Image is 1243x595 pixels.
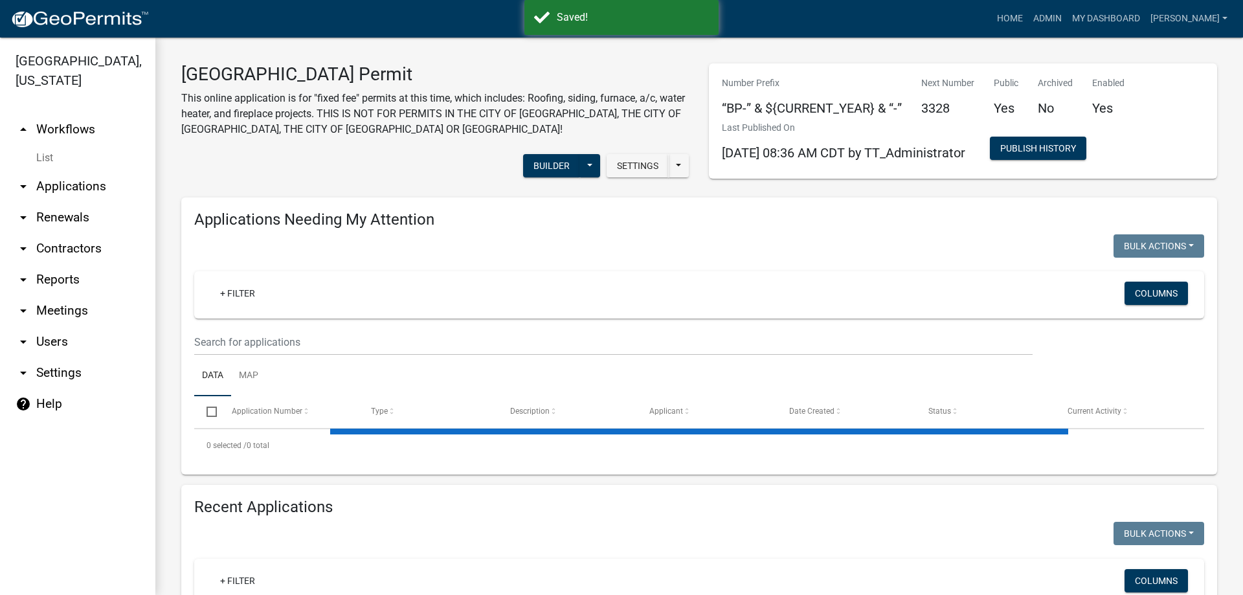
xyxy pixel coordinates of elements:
[637,396,776,427] datatable-header-cell: Applicant
[371,407,388,416] span: Type
[990,137,1086,160] button: Publish History
[649,407,683,416] span: Applicant
[1125,282,1188,305] button: Columns
[789,407,834,416] span: Date Created
[722,121,965,135] p: Last Published On
[510,407,550,416] span: Description
[776,396,915,427] datatable-header-cell: Date Created
[16,272,31,287] i: arrow_drop_down
[722,100,902,116] h5: “BP-” & ${CURRENT_YEAR} & “-”
[992,6,1028,31] a: Home
[607,154,669,177] button: Settings
[1038,76,1073,90] p: Archived
[916,396,1055,427] datatable-header-cell: Status
[921,76,974,90] p: Next Number
[219,396,358,427] datatable-header-cell: Application Number
[194,498,1204,517] h4: Recent Applications
[16,210,31,225] i: arrow_drop_down
[523,154,580,177] button: Builder
[921,100,974,116] h5: 3328
[1145,6,1233,31] a: [PERSON_NAME]
[1038,100,1073,116] h5: No
[207,441,247,450] span: 0 selected /
[16,396,31,412] i: help
[557,10,709,25] div: Saved!
[16,179,31,194] i: arrow_drop_down
[1092,100,1125,116] h5: Yes
[16,334,31,350] i: arrow_drop_down
[1068,407,1121,416] span: Current Activity
[194,396,219,427] datatable-header-cell: Select
[722,76,902,90] p: Number Prefix
[16,241,31,256] i: arrow_drop_down
[16,365,31,381] i: arrow_drop_down
[1055,396,1194,427] datatable-header-cell: Current Activity
[994,100,1018,116] h5: Yes
[498,396,637,427] datatable-header-cell: Description
[1092,76,1125,90] p: Enabled
[928,407,951,416] span: Status
[722,145,965,161] span: [DATE] 08:36 AM CDT by TT_Administrator
[994,76,1018,90] p: Public
[990,144,1086,155] wm-modal-confirm: Workflow Publish History
[359,396,498,427] datatable-header-cell: Type
[1067,6,1145,31] a: My Dashboard
[231,355,266,397] a: Map
[210,282,265,305] a: + Filter
[16,303,31,319] i: arrow_drop_down
[1028,6,1067,31] a: Admin
[1114,522,1204,545] button: Bulk Actions
[16,122,31,137] i: arrow_drop_up
[181,91,689,137] p: This online application is for "fixed fee" permits at this time, which includes: Roofing, siding,...
[1125,569,1188,592] button: Columns
[194,210,1204,229] h4: Applications Needing My Attention
[1114,234,1204,258] button: Bulk Actions
[181,63,689,85] h3: [GEOGRAPHIC_DATA] Permit
[194,355,231,397] a: Data
[232,407,302,416] span: Application Number
[194,329,1033,355] input: Search for applications
[210,569,265,592] a: + Filter
[194,429,1204,462] div: 0 total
